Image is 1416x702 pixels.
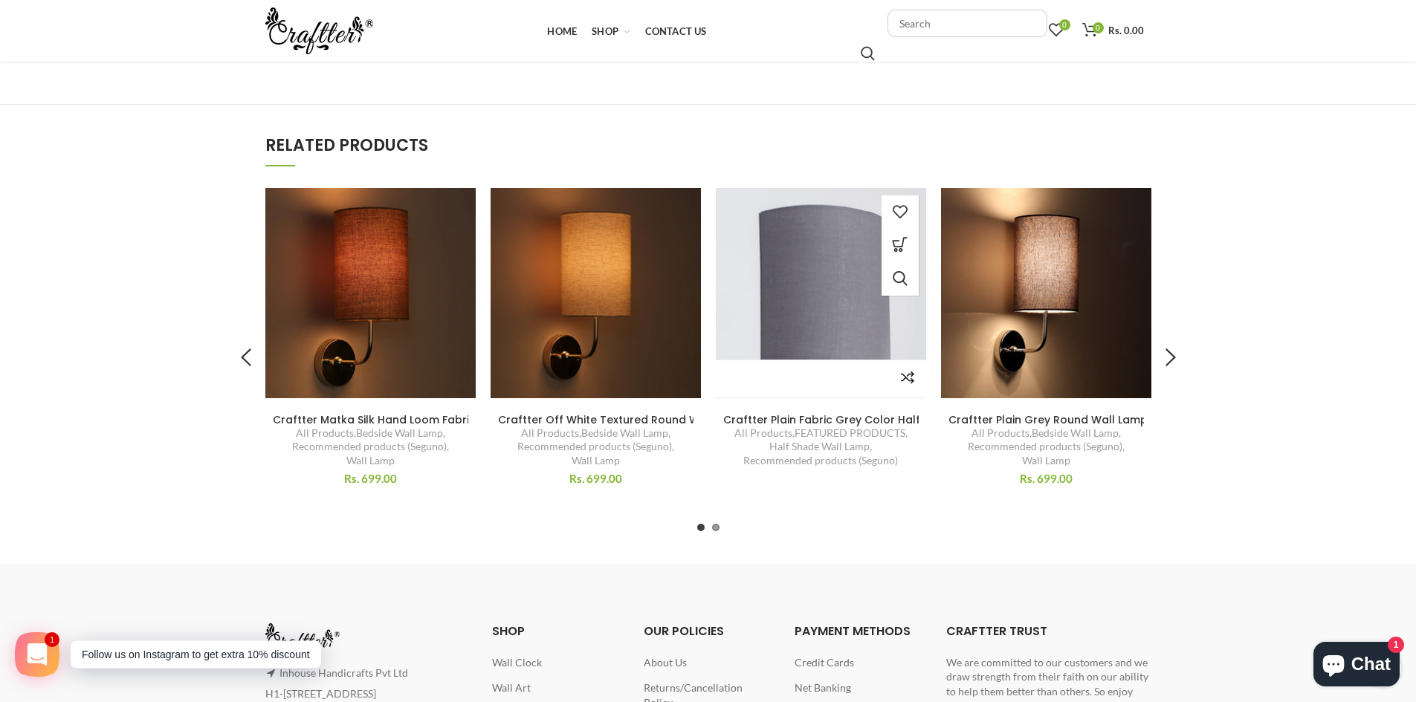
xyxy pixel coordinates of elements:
[948,426,1144,467] div: , , ,
[743,454,898,467] a: Recommended products (Seguno)
[795,656,854,669] a: Credit Cards
[498,412,746,427] span: Craftter Off White Textured Round Wall Lamp
[273,426,468,467] div: , , ,
[968,440,1122,453] a: Recommended products (Seguno)
[292,440,447,453] a: Recommended products (Seguno)
[946,623,1047,640] span: Craftter Trust
[644,623,724,640] span: OUR POLICIES
[581,426,668,440] a: Bedside Wall Lamp
[1309,642,1404,690] inbox-online-store-chat: Shopify online store chat
[273,412,830,427] span: Craftter Matka Silk Hand Loom Fabric Brown Colour Round Wall Lamp Wall Sconce and Wall Spotlight…
[645,25,707,37] span: Contact Us
[948,412,1241,427] span: Craftter Plain Grey Round Wall Lamp (Crwl-49, Black)
[547,25,577,37] span: Home
[296,426,354,440] a: All Products
[344,472,397,485] span: Rs. 699.00
[572,454,620,467] a: Wall Lamp
[1020,472,1073,485] span: Rs. 699.00
[592,25,618,37] span: Shop
[356,426,443,440] a: Bedside Wall Lamp
[888,10,1047,37] input: Search
[492,623,525,640] span: SHOP
[861,46,875,61] input: Search
[723,413,919,426] a: Craftter Plain Fabric Grey Color Half Shade Wall Lamp Fixture
[1093,22,1104,33] span: 0
[1022,454,1070,467] a: Wall Lamp
[882,195,919,229] a: Add to wishlist
[644,656,687,669] a: About Us
[265,134,428,157] span: RELATED PRODUCTS
[723,426,919,467] div: , , ,
[972,426,1029,440] a: All Products
[723,412,1055,427] span: Craftter Plain Fabric Grey Color Half Shade Wall Lamp Fixture
[540,16,584,46] a: Home
[638,16,714,46] a: Contact Us
[492,681,531,694] a: Wall Art
[795,623,911,640] span: Payment Methods
[795,681,851,694] a: Net Banking
[734,426,792,440] a: All Products
[795,426,905,440] a: FEATURED PRODUCTS
[584,16,637,46] a: Shop
[346,454,395,467] a: Wall Lamp
[273,413,468,426] a: Craftter Matka Silk Hand Loom Fabric Brown Colour Round Wall Lamp Wall Sconce and Wall Spotlight…
[1059,19,1070,30] span: 0
[769,440,870,453] a: Half Shade Wall Lamp
[948,413,1144,426] a: Craftter Plain Grey Round Wall Lamp (Crwl-49, Black)
[521,426,579,440] a: All Products
[569,472,622,485] span: Rs. 699.00
[1032,426,1119,440] a: Bedside Wall Lamp
[498,426,694,467] div: , , ,
[517,440,672,453] a: Recommended products (Seguno)
[1075,16,1151,45] a: 0 Rs. 0.00
[1041,16,1071,45] a: 0
[1108,25,1144,36] span: Rs. 0.00
[492,656,542,669] a: Wall Clock
[498,413,694,426] a: Craftter Off White Textured Round Wall Lamp
[265,623,340,655] img: craftter.com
